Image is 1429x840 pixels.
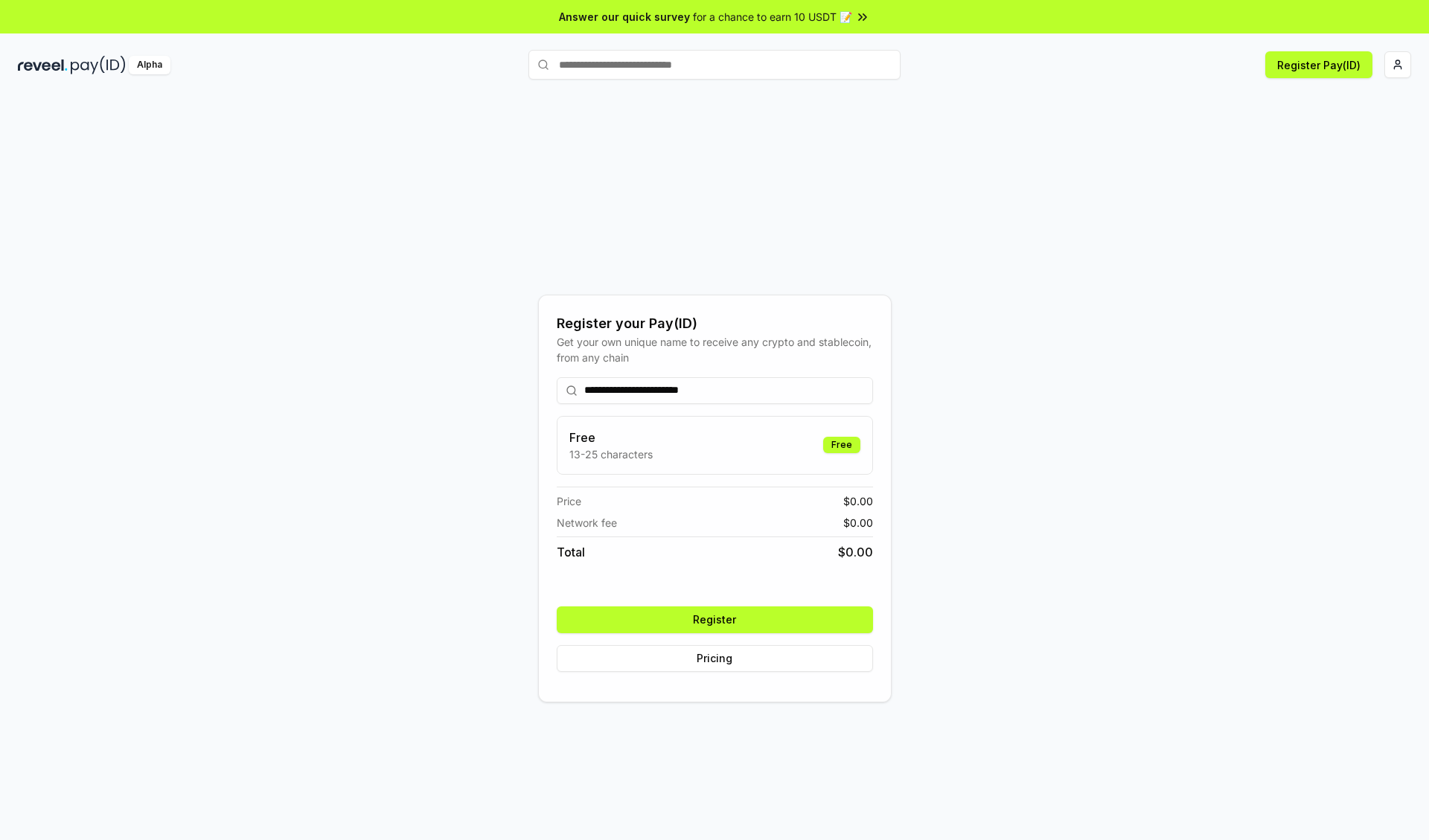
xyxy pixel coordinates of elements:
[843,493,873,509] span: $ 0.00
[557,515,617,530] span: Network fee
[557,334,873,365] div: Get your own unique name to receive any crypto and stablecoin, from any chain
[557,313,873,334] div: Register your Pay(ID)
[843,515,873,530] span: $ 0.00
[569,429,653,446] h3: Free
[557,606,873,633] button: Register
[557,543,585,561] span: Total
[129,56,170,74] div: Alpha
[569,446,653,462] p: 13-25 characters
[557,493,581,509] span: Price
[71,56,126,74] img: pay_id
[557,645,873,672] button: Pricing
[559,9,690,25] span: Answer our quick survey
[693,9,852,25] span: for a chance to earn 10 USDT 📝
[18,56,68,74] img: reveel_dark
[838,543,873,561] span: $ 0.00
[823,437,860,453] div: Free
[1265,51,1372,78] button: Register Pay(ID)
